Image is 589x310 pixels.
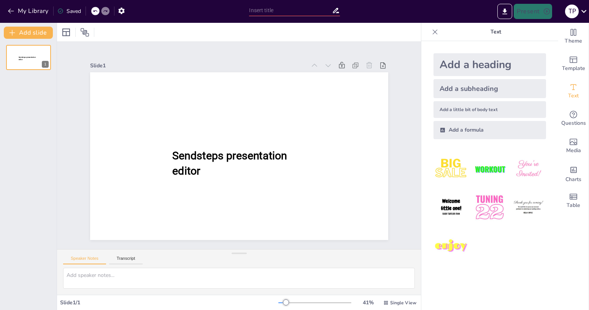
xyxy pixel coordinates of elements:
div: Add text boxes [558,78,589,105]
div: Add a little bit of body text [433,101,546,118]
button: Present [514,4,552,19]
img: 2.jpeg [472,151,507,187]
span: Table [567,201,580,210]
div: Add images, graphics, shapes or video [558,132,589,160]
img: 3.jpeg [511,151,546,187]
div: Add a table [558,187,589,215]
img: 6.jpeg [511,190,546,225]
button: Transcript [109,256,143,264]
span: Charts [565,175,581,184]
span: Text [568,92,579,100]
img: 1.jpeg [433,151,469,187]
span: Sendsteps presentation editor [172,149,287,177]
span: Single View [390,300,416,306]
div: Slide 1 [90,62,306,69]
div: Layout [60,26,72,38]
div: Add charts and graphs [558,160,589,187]
span: Media [566,146,581,155]
span: Sendsteps presentation editor [19,56,36,60]
span: Template [562,64,585,73]
img: 4.jpeg [433,190,469,225]
div: Add a subheading [433,79,546,98]
div: Saved [57,8,81,15]
button: My Library [6,5,52,17]
button: T P [565,4,579,19]
input: Insert title [249,5,332,16]
div: Add ready made slides [558,50,589,78]
div: Add a formula [433,121,546,139]
div: Get real-time input from your audience [558,105,589,132]
div: Slide 1 / 1 [60,299,278,306]
span: Theme [565,37,582,45]
div: 1 [42,61,49,68]
div: Change the overall theme [558,23,589,50]
button: Speaker Notes [63,256,106,264]
img: 7.jpeg [433,229,469,264]
div: Add a heading [433,53,546,76]
div: Sendsteps presentation editor1 [6,45,51,70]
div: 41 % [359,299,377,306]
div: T P [565,5,579,18]
p: Text [441,23,551,41]
button: Add slide [4,27,53,39]
img: 5.jpeg [472,190,507,225]
span: Position [80,28,89,37]
button: Export to PowerPoint [497,4,512,19]
span: Questions [561,119,586,127]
